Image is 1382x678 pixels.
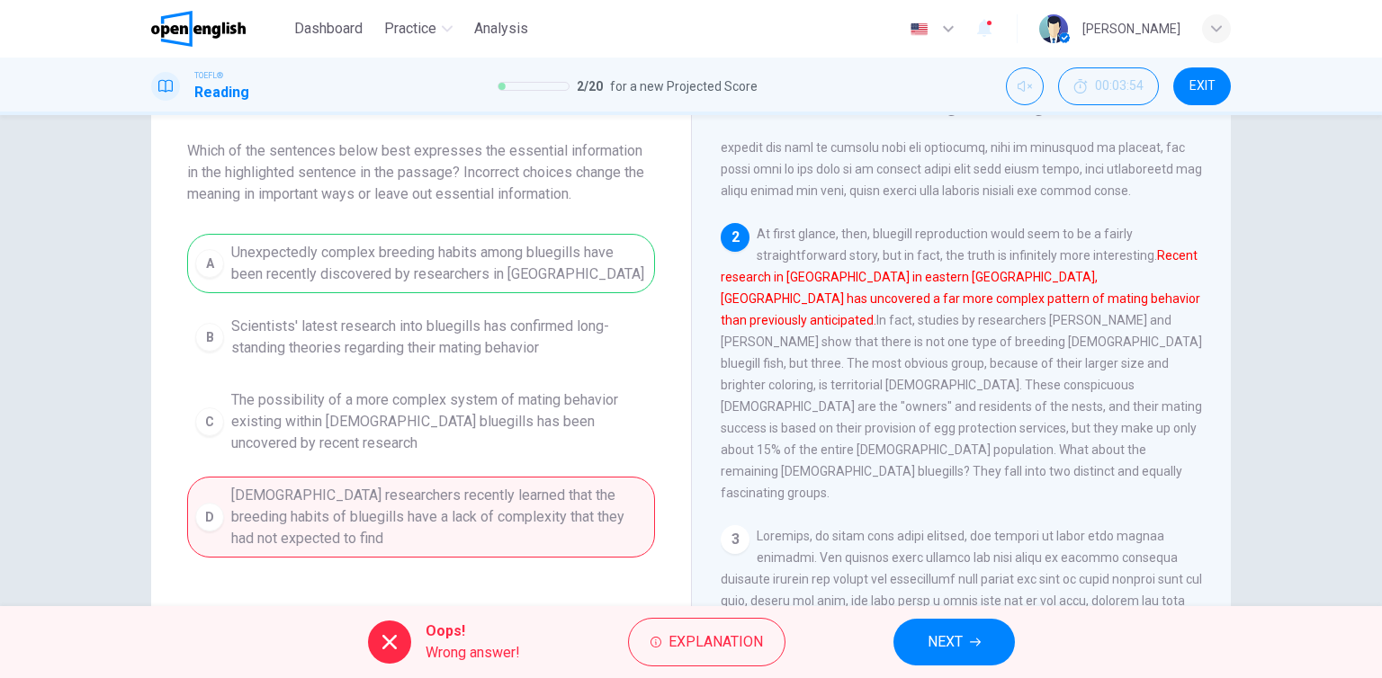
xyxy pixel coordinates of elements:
[628,618,785,666] button: Explanation
[1006,67,1044,105] div: Unmute
[474,18,528,40] span: Analysis
[669,629,763,655] span: Explanation
[294,18,363,40] span: Dashboard
[928,629,963,655] span: NEXT
[467,13,535,45] button: Analysis
[287,13,370,45] button: Dashboard
[721,223,749,252] div: 2
[194,69,223,82] span: TOEFL®
[426,642,520,664] span: Wrong answer!
[1095,79,1144,94] span: 00:03:54
[151,11,287,47] a: OpenEnglish logo
[187,140,655,205] span: Which of the sentences below best expresses the essential information in the highlighted sentence...
[426,620,520,642] span: Oops!
[721,227,1202,500] span: At first glance, then, bluegill reproduction would seem to be a fairly straightforward story, but...
[384,18,436,40] span: Practice
[908,22,930,36] img: en
[377,13,460,45] button: Practice
[610,76,758,97] span: for a new Projected Score
[721,525,749,554] div: 3
[1058,67,1159,105] button: 00:03:54
[151,11,246,47] img: OpenEnglish logo
[1173,67,1231,105] button: EXIT
[577,76,603,97] span: 2 / 20
[1082,18,1180,40] div: [PERSON_NAME]
[1189,79,1216,94] span: EXIT
[893,619,1015,665] button: NEXT
[194,82,249,103] h1: Reading
[1058,67,1159,105] div: Hide
[1039,14,1068,43] img: Profile picture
